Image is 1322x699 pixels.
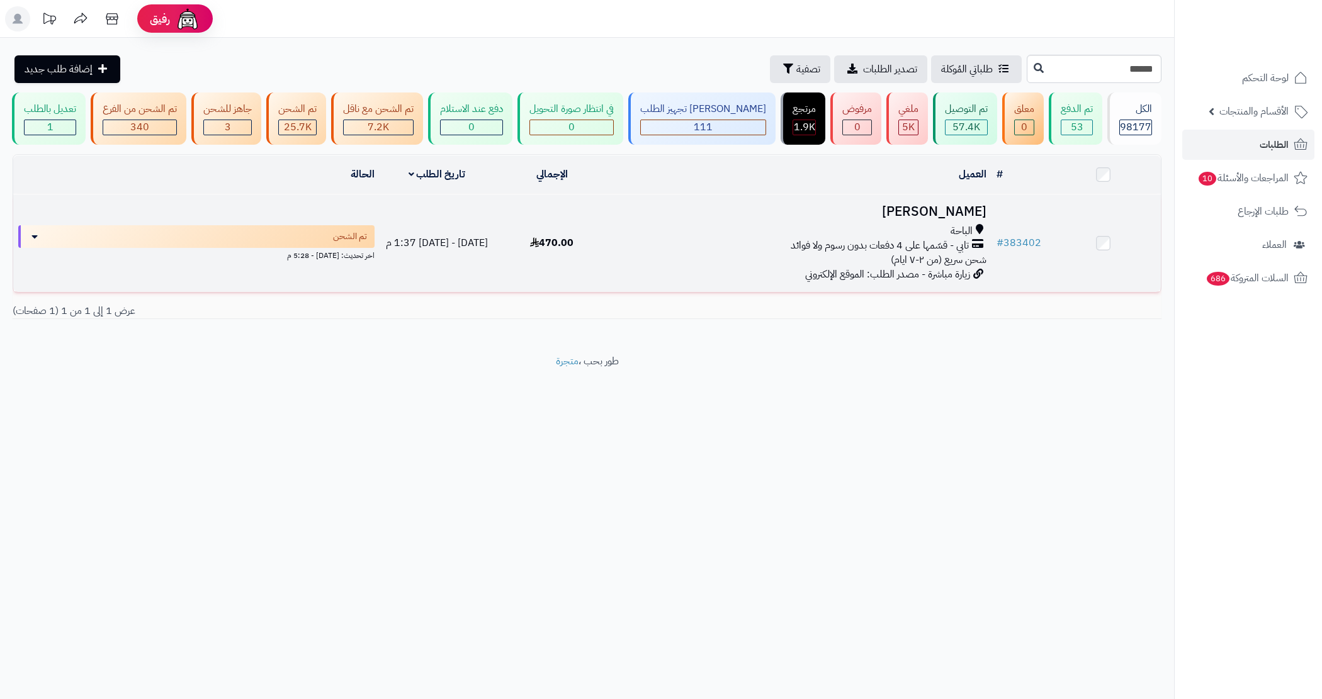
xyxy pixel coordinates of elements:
[1238,203,1289,220] span: طلبات الإرجاع
[640,102,766,116] div: [PERSON_NAME] تجهيز الطلب
[468,120,475,135] span: 0
[770,55,830,83] button: تصفية
[794,120,815,135] span: 1.9K
[1000,92,1046,145] a: معلق 0
[945,102,988,116] div: تم التوصيل
[1119,102,1152,116] div: الكل
[946,120,987,135] div: 57416
[25,120,76,135] div: 1
[1182,130,1314,160] a: الطلبات
[793,102,816,116] div: مرتجع
[568,120,575,135] span: 0
[828,92,884,145] a: مرفوض 0
[1182,163,1314,193] a: المراجعات والأسئلة10
[515,92,626,145] a: في انتظار صورة التحويل 0
[536,167,568,182] a: الإجمالي
[1206,269,1289,287] span: السلات المتروكة
[1182,230,1314,260] a: العملاء
[530,235,573,250] span: 470.00
[14,55,120,83] a: إضافة طلب جديد
[898,102,918,116] div: ملغي
[426,92,515,145] a: دفع عند الاستلام 0
[529,102,614,116] div: في انتظار صورة التحويل
[951,224,973,238] span: الباحة
[368,120,389,135] span: 7.2K
[902,120,915,135] span: 5K
[842,102,872,116] div: مرفوض
[530,120,613,135] div: 0
[18,248,375,261] div: اخر تحديث: [DATE] - 5:28 م
[333,230,367,243] span: تم الشحن
[930,92,1000,145] a: تم التوصيل 57.4K
[1182,263,1314,293] a: السلات المتروكة686
[1061,120,1092,135] div: 53
[203,102,252,116] div: جاهز للشحن
[1014,102,1034,116] div: معلق
[1262,236,1287,254] span: العملاء
[626,92,778,145] a: [PERSON_NAME] تجهيز الطلب 111
[641,120,766,135] div: 111
[440,102,503,116] div: دفع عند الاستلام
[793,120,815,135] div: 1874
[796,62,820,77] span: تصفية
[264,92,329,145] a: تم الشحن 25.7K
[997,235,1041,250] a: #383402
[791,238,969,253] span: تابي - قسّمها على 4 دفعات بدون رسوم ولا فوائد
[1046,92,1105,145] a: تم الدفع 53
[1219,103,1289,120] span: الأقسام والمنتجات
[891,252,986,267] span: شحن سريع (من ٢-٧ ايام)
[284,120,312,135] span: 25.7K
[843,120,871,135] div: 0
[441,120,502,135] div: 0
[9,92,88,145] a: تعديل بالطلب 1
[329,92,426,145] a: تم الشحن مع ناقل 7.2K
[47,120,54,135] span: 1
[25,62,93,77] span: إضافة طلب جديد
[1105,92,1164,145] a: الكل98177
[1061,102,1093,116] div: تم الدفع
[556,354,579,369] a: متجرة
[278,102,317,116] div: تم الشحن
[225,120,231,135] span: 3
[899,120,918,135] div: 5030
[103,120,176,135] div: 340
[1021,120,1027,135] span: 0
[778,92,828,145] a: مرتجع 1.9K
[1242,69,1289,87] span: لوحة التحكم
[3,304,587,318] div: عرض 1 إلى 1 من 1 (1 صفحات)
[279,120,316,135] div: 25659
[204,120,251,135] div: 3
[997,167,1003,182] a: #
[931,55,1022,83] a: طلباتي المُوكلة
[88,92,189,145] a: تم الشحن من الفرع 340
[805,267,970,282] span: زيارة مباشرة - مصدر الطلب: الموقع الإلكتروني
[614,204,986,219] h3: [PERSON_NAME]
[33,6,65,35] a: تحديثات المنصة
[1071,120,1083,135] span: 53
[694,120,713,135] span: 111
[150,11,170,26] span: رفيق
[1015,120,1034,135] div: 0
[1182,196,1314,226] a: طلبات الإرجاع
[24,102,76,116] div: تعديل بالطلب
[1182,63,1314,93] a: لوحة التحكم
[1197,169,1289,187] span: المراجعات والأسئلة
[386,235,488,250] span: [DATE] - [DATE] 1:37 م
[1207,272,1229,286] span: 686
[130,120,149,135] span: 340
[941,62,993,77] span: طلباتي المُوكلة
[189,92,264,145] a: جاهز للشحن 3
[1199,172,1216,186] span: 10
[884,92,930,145] a: ملغي 5K
[834,55,927,83] a: تصدير الطلبات
[103,102,177,116] div: تم الشحن من الفرع
[1120,120,1151,135] span: 98177
[952,120,980,135] span: 57.4K
[959,167,986,182] a: العميل
[997,235,1003,250] span: #
[854,120,861,135] span: 0
[344,120,413,135] div: 7222
[863,62,917,77] span: تصدير الطلبات
[351,167,375,182] a: الحالة
[409,167,466,182] a: تاريخ الطلب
